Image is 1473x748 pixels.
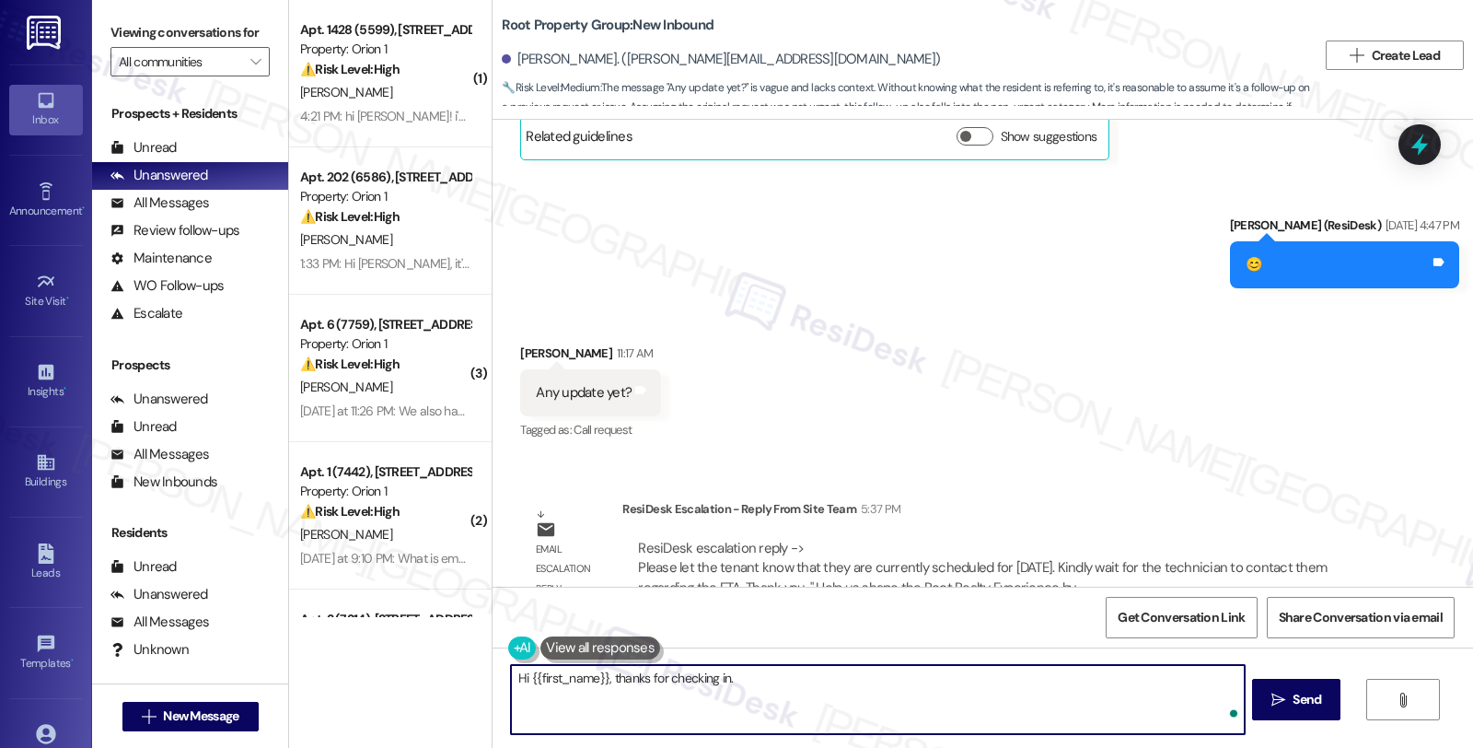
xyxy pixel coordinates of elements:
[526,127,632,154] div: Related guidelines
[300,84,392,100] span: [PERSON_NAME]
[638,539,1327,597] div: ResiDesk escalation reply -> Please let the tenant know that they are currently scheduled for [DA...
[71,654,74,667] span: •
[110,249,212,268] div: Maintenance
[110,640,189,660] div: Unknown
[300,526,392,543] span: [PERSON_NAME]
[1350,48,1363,63] i: 
[300,334,470,354] div: Property: Orion 1
[82,202,85,215] span: •
[119,47,240,76] input: All communities
[9,538,83,588] a: Leads
[300,20,470,40] div: Apt. 1428 (5599), [STREET_ADDRESS]
[856,499,900,519] div: 5:37 PM
[9,356,83,406] a: Insights •
[511,665,1244,734] textarea: To enrich screen reader interactions, please activate Accessibility in Grammarly extension settings
[1279,608,1443,627] span: Share Conversation via email
[502,16,713,35] b: Root Property Group: New Inbound
[300,208,400,225] strong: ⚠️ Risk Level: High
[64,382,66,395] span: •
[110,221,239,240] div: Review follow-ups
[1372,46,1440,65] span: Create Lead
[1271,693,1285,707] i: 
[536,383,632,403] div: Any update yet?
[1381,216,1459,235] div: [DATE] 4:47 PM
[300,61,400,77] strong: ⚠️ Risk Level: High
[1246,255,1262,275] div: 😊
[520,344,661,369] div: [PERSON_NAME]
[574,422,632,438] span: Call request
[9,85,83,134] a: Inbox
[1118,608,1245,627] span: Get Conversation Link
[1267,597,1455,638] button: Share Conversation via email
[300,482,470,501] div: Property: Orion 1
[612,344,654,363] div: 11:17 AM
[110,613,209,632] div: All Messages
[110,138,177,158] div: Unread
[520,416,661,443] div: Tagged as:
[163,707,238,726] span: New Message
[502,50,940,69] div: [PERSON_NAME]. ([PERSON_NAME][EMAIL_ADDRESS][DOMAIN_NAME])
[66,292,69,305] span: •
[300,187,470,206] div: Property: Orion 1
[110,557,177,577] div: Unread
[1396,693,1409,707] i: 
[27,16,64,50] img: ResiDesk Logo
[1252,679,1341,720] button: Send
[300,462,470,482] div: Apt. 1 (7442), [STREET_ADDRESS]
[92,523,288,543] div: Residents
[110,166,208,185] div: Unanswered
[300,610,470,629] div: Apt. 3 (7314), [STREET_ADDRESS]
[1230,216,1459,241] div: [PERSON_NAME] (ResiDesk)
[1106,597,1257,638] button: Get Conversation Link
[300,168,470,187] div: Apt. 202 (6586), [STREET_ADDRESS]
[92,104,288,123] div: Prospects + Residents
[300,231,392,248] span: [PERSON_NAME]
[250,54,261,69] i: 
[1001,127,1097,146] label: Show suggestions
[92,356,288,375] div: Prospects
[300,550,548,567] div: [DATE] at 9:10 PM: What is emergency number
[110,390,208,409] div: Unanswered
[502,80,599,95] strong: 🔧 Risk Level: Medium
[110,585,208,604] div: Unanswered
[110,276,224,296] div: WO Follow-ups
[300,503,400,520] strong: ⚠️ Risk Level: High
[1293,690,1321,709] span: Send
[300,356,400,372] strong: ⚠️ Risk Level: High
[110,193,209,213] div: All Messages
[9,628,83,678] a: Templates •
[300,379,392,395] span: [PERSON_NAME]
[9,447,83,497] a: Buildings
[142,709,156,724] i: 
[502,78,1316,137] span: : The message "Any update yet?" is vague and lacks context. Without knowing what the resident is ...
[536,540,608,599] div: Email escalation reply
[110,445,209,464] div: All Messages
[110,473,217,492] div: New Inbounds
[300,403,1125,419] div: [DATE] at 11:26 PM: We also have another package from USPS that was supposed to come in, but it's...
[122,702,259,731] button: New Message
[110,304,182,323] div: Escalate
[1326,41,1464,70] button: Create Lead
[622,499,1374,525] div: ResiDesk Escalation - Reply From Site Team
[9,266,83,316] a: Site Visit •
[110,417,177,437] div: Unread
[300,315,470,334] div: Apt. 6 (7759), [STREET_ADDRESS]
[110,18,270,47] label: Viewing conversations for
[300,40,470,59] div: Property: Orion 1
